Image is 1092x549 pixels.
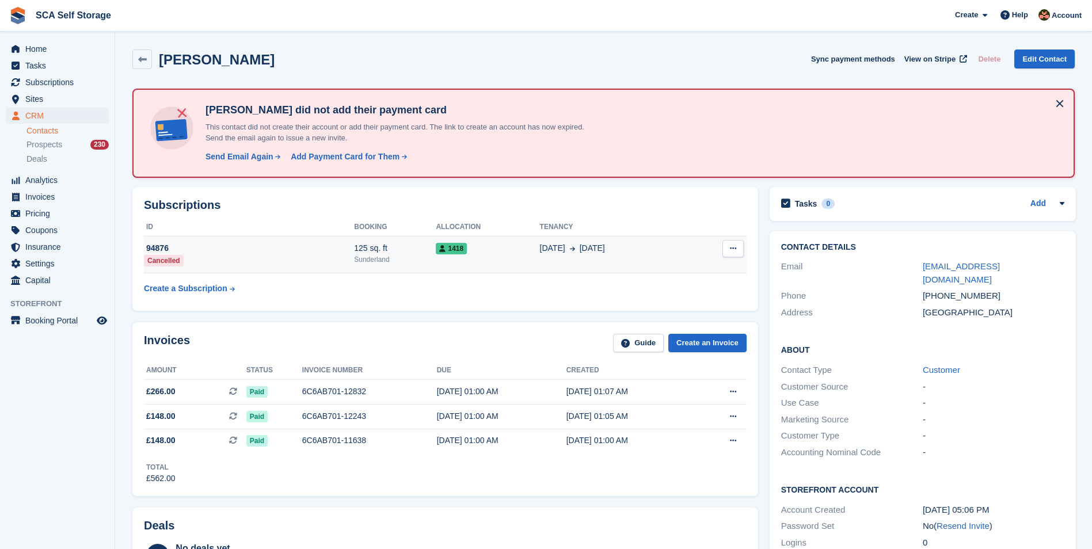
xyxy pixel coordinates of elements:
[1052,10,1082,21] span: Account
[25,312,94,329] span: Booking Portal
[566,410,696,422] div: [DATE] 01:05 AM
[781,483,1064,495] h2: Storefront Account
[566,434,696,447] div: [DATE] 01:00 AM
[973,49,1005,68] button: Delete
[923,520,1064,533] div: No
[144,519,174,532] h2: Deals
[201,121,604,144] p: This contact did not create their account or add their payment card. The link to create an accoun...
[146,472,176,485] div: £562.00
[904,54,956,65] span: View on Stripe
[781,520,923,533] div: Password Set
[246,386,268,398] span: Paid
[25,41,94,57] span: Home
[302,434,437,447] div: 6C6AB701-11638
[781,413,923,426] div: Marketing Source
[25,172,94,188] span: Analytics
[821,199,835,209] div: 0
[10,298,115,310] span: Storefront
[6,41,109,57] a: menu
[26,139,109,151] a: Prospects 230
[6,272,109,288] a: menu
[6,91,109,107] a: menu
[6,189,109,205] a: menu
[286,151,408,163] a: Add Payment Card for Them
[26,139,62,150] span: Prospects
[302,386,437,398] div: 6C6AB701-12832
[354,218,436,237] th: Booking
[144,278,235,299] a: Create a Subscription
[144,334,190,353] h2: Invoices
[437,434,566,447] div: [DATE] 01:00 AM
[436,218,539,237] th: Allocation
[246,361,302,380] th: Status
[781,364,923,377] div: Contact Type
[923,446,1064,459] div: -
[25,74,94,90] span: Subscriptions
[25,205,94,222] span: Pricing
[354,242,436,254] div: 125 sq. ft
[1038,9,1050,21] img: Sarah Race
[781,344,1064,355] h2: About
[25,91,94,107] span: Sites
[159,52,275,67] h2: [PERSON_NAME]
[781,306,923,319] div: Address
[90,140,109,150] div: 230
[25,272,94,288] span: Capital
[302,410,437,422] div: 6C6AB701-12243
[6,205,109,222] a: menu
[437,410,566,422] div: [DATE] 01:00 AM
[144,255,184,266] div: Cancelled
[6,312,109,329] a: menu
[1014,49,1075,68] a: Edit Contact
[291,151,399,163] div: Add Payment Card for Them
[923,365,960,375] a: Customer
[540,242,565,254] span: [DATE]
[668,334,747,353] a: Create an Invoice
[147,104,196,152] img: no-card-linked-e7822e413c904bf8b177c4d89f31251c4716f9871600ec3ca5bfc59e148c83f4.svg
[146,434,176,447] span: £148.00
[955,9,978,21] span: Create
[613,334,664,353] a: Guide
[811,49,895,68] button: Sync payment methods
[923,289,1064,303] div: [PHONE_NUMBER]
[436,243,467,254] span: 1418
[26,153,109,165] a: Deals
[95,314,109,327] a: Preview store
[781,289,923,303] div: Phone
[146,462,176,472] div: Total
[25,108,94,124] span: CRM
[781,429,923,443] div: Customer Type
[781,260,923,286] div: Email
[206,151,273,163] div: Send Email Again
[923,429,1064,443] div: -
[923,504,1064,517] div: [DATE] 05:06 PM
[6,172,109,188] a: menu
[25,58,94,74] span: Tasks
[580,242,605,254] span: [DATE]
[923,261,1000,284] a: [EMAIL_ADDRESS][DOMAIN_NAME]
[437,361,566,380] th: Due
[781,396,923,410] div: Use Case
[540,218,691,237] th: Tenancy
[144,242,354,254] div: 94876
[25,239,94,255] span: Insurance
[437,386,566,398] div: [DATE] 01:00 AM
[144,361,246,380] th: Amount
[6,239,109,255] a: menu
[781,380,923,394] div: Customer Source
[26,154,47,165] span: Deals
[25,256,94,272] span: Settings
[25,189,94,205] span: Invoices
[246,435,268,447] span: Paid
[144,199,747,212] h2: Subscriptions
[937,521,990,531] a: Resend Invite
[146,386,176,398] span: £266.00
[354,254,436,265] div: Sunderland
[26,125,109,136] a: Contacts
[934,521,992,531] span: ( )
[6,74,109,90] a: menu
[1030,197,1046,211] a: Add
[25,222,94,238] span: Coupons
[6,108,109,124] a: menu
[923,413,1064,426] div: -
